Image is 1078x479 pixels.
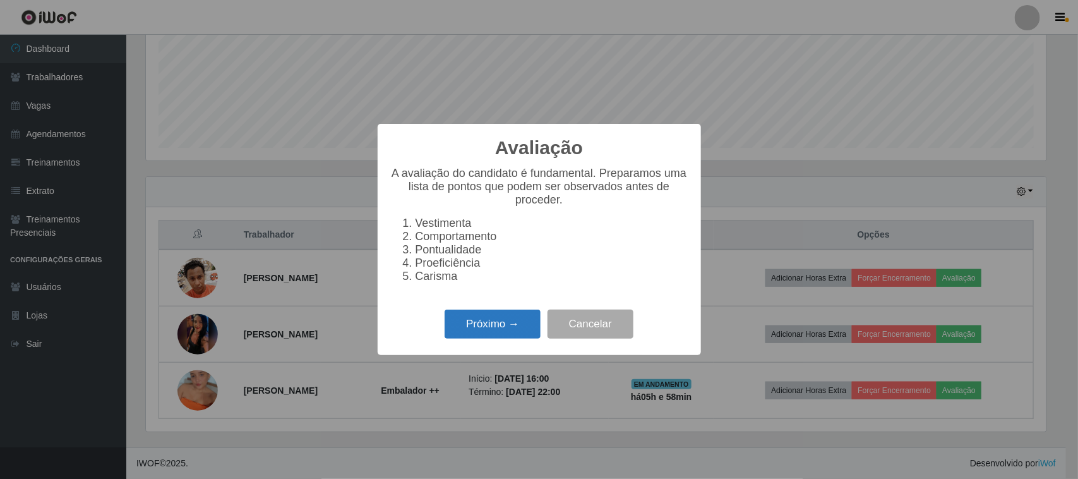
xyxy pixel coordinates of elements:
[445,310,541,339] button: Próximo →
[416,270,688,283] li: Carisma
[416,217,688,230] li: Vestimenta
[548,310,633,339] button: Cancelar
[416,243,688,257] li: Pontualidade
[416,257,688,270] li: Proeficiência
[390,167,688,207] p: A avaliação do candidato é fundamental. Preparamos uma lista de pontos que podem ser observados a...
[416,230,688,243] li: Comportamento
[495,136,583,159] h2: Avaliação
